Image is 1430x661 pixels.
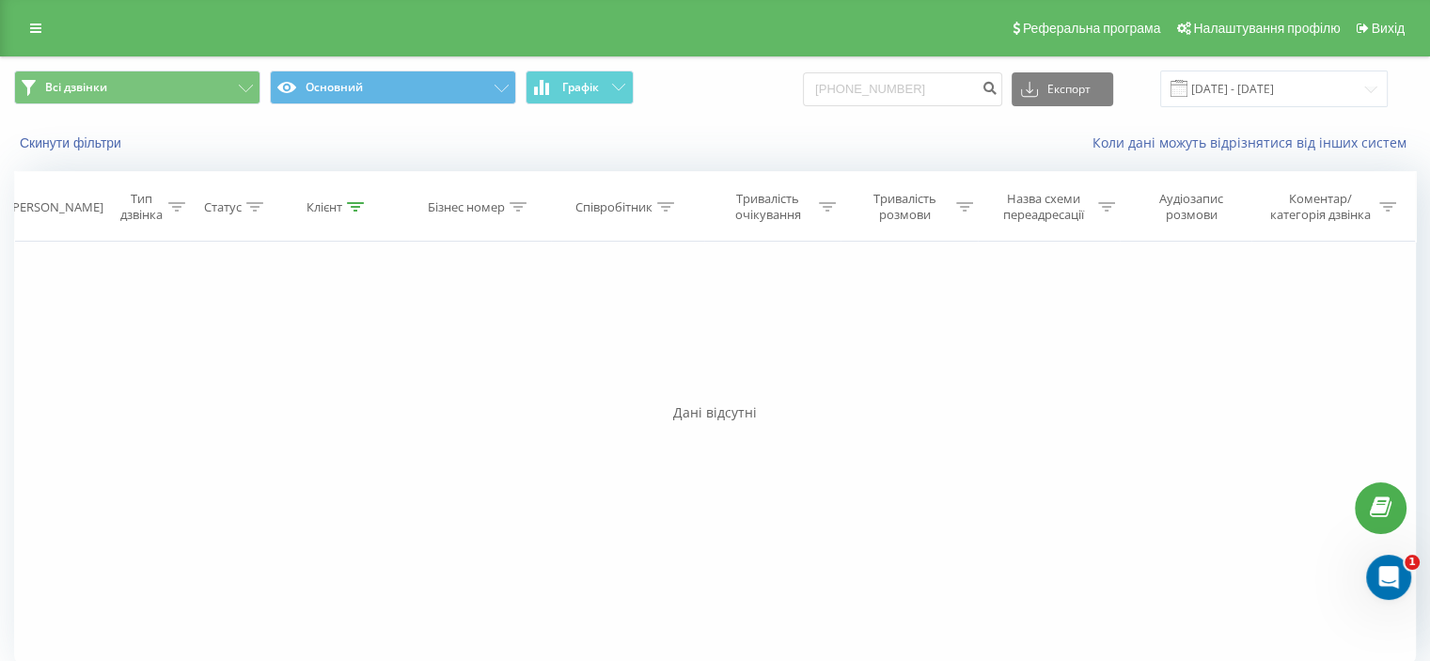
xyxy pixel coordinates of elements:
[118,191,163,223] div: Тип дзвінка
[1137,191,1247,223] div: Аудіозапис розмови
[995,191,1093,223] div: Назва схеми переадресації
[1193,21,1340,36] span: Налаштування профілю
[8,199,103,215] div: [PERSON_NAME]
[14,134,131,151] button: Скинути фільтри
[45,80,107,95] span: Всі дзвінки
[270,71,516,104] button: Основний
[1092,134,1416,151] a: Коли дані можуть відрізнятися вiд інших систем
[803,72,1002,106] input: Пошук за номером
[1023,21,1161,36] span: Реферальна програма
[1372,21,1405,36] span: Вихід
[14,403,1416,422] div: Дані відсутні
[1405,555,1420,570] span: 1
[204,199,242,215] div: Статус
[857,191,951,223] div: Тривалість розмови
[526,71,634,104] button: Графік
[428,199,505,215] div: Бізнес номер
[1366,555,1411,600] iframe: Intercom live chat
[1265,191,1375,223] div: Коментар/категорія дзвінка
[721,191,815,223] div: Тривалість очікування
[306,199,342,215] div: Клієнт
[1012,72,1113,106] button: Експорт
[14,71,260,104] button: Всі дзвінки
[575,199,652,215] div: Співробітник
[562,81,599,94] span: Графік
